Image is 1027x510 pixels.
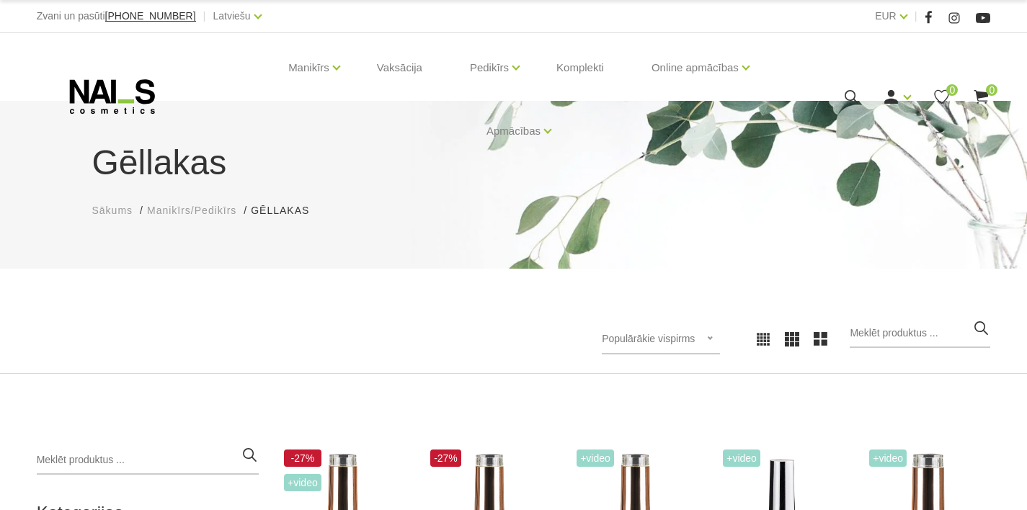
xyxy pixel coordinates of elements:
span: +Video [284,474,321,491]
a: [PHONE_NUMBER] [105,11,196,22]
a: Apmācības [486,102,541,160]
span: [PHONE_NUMBER] [105,10,196,22]
span: +Video [869,449,907,467]
span: | [203,7,206,25]
a: Vaksācija [365,33,434,102]
a: Pedikīrs [470,39,509,97]
span: +Video [723,449,760,467]
a: Online apmācības [652,39,739,97]
span: -27% [430,449,461,467]
input: Meklēt produktus ... [37,446,259,475]
span: Manikīrs/Pedikīrs [147,205,236,216]
div: Zvani un pasūti [37,7,196,25]
span: -27% [284,449,321,467]
a: Latviešu [213,7,251,24]
span: | [915,7,917,25]
span: +Video [577,449,614,467]
a: EUR [875,7,897,24]
span: 0 [946,84,958,96]
a: 0 [933,88,951,106]
span: Sākums [92,205,133,216]
a: Manikīrs [288,39,329,97]
li: Gēllakas [251,203,324,218]
input: Meklēt produktus ... [850,319,990,348]
span: Populārākie vispirms [602,333,695,344]
a: Sākums [92,203,133,218]
a: Komplekti [545,33,615,102]
a: 0 [972,88,990,106]
a: Manikīrs/Pedikīrs [147,203,236,218]
span: 0 [986,84,997,96]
